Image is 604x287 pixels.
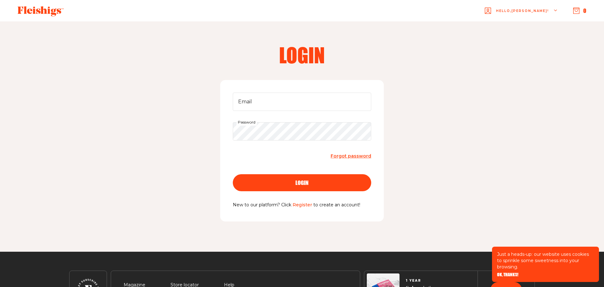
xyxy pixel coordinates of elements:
[497,273,518,277] button: OK, THANKS!
[221,45,383,65] h2: Login
[331,152,371,160] a: Forgot password
[496,9,549,23] span: Hello, [PERSON_NAME] !
[293,202,312,208] a: Register
[237,119,257,126] label: Password
[295,180,309,186] span: login
[233,93,371,111] input: Email
[233,174,371,191] button: login
[497,251,594,270] p: Just a heads-up: our website uses cookies to sprinkle some sweetness into your browsing.
[233,201,371,209] p: New to our platform? Click to create an account!
[233,122,371,141] input: Password
[406,279,437,283] span: 1 YEAR
[573,7,586,14] button: 0
[331,153,371,159] span: Forgot password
